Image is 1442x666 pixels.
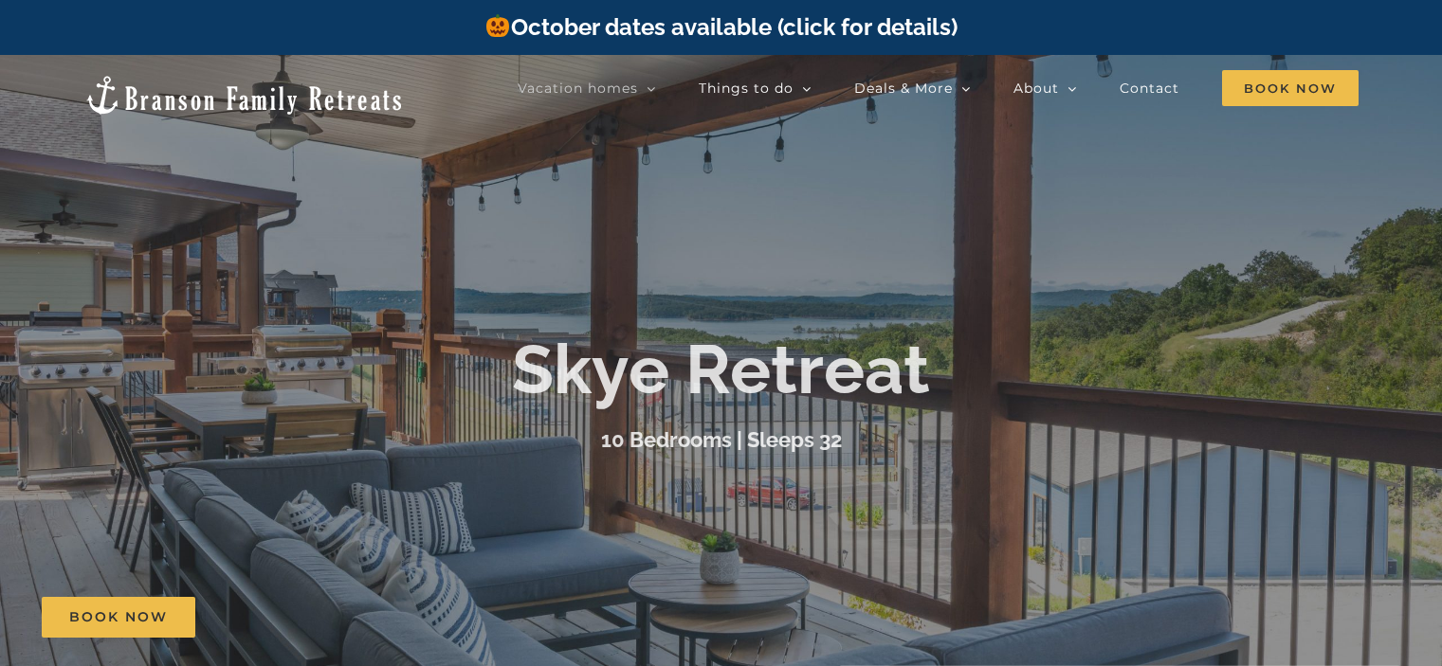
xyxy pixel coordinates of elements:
[854,81,953,95] span: Deals & More
[69,609,168,625] span: Book Now
[518,81,638,95] span: Vacation homes
[854,69,971,107] a: Deals & More
[699,69,812,107] a: Things to do
[1013,81,1059,95] span: About
[512,329,930,409] b: Skye Retreat
[1120,69,1179,107] a: Contact
[1222,70,1359,106] span: Book Now
[518,69,656,107] a: Vacation homes
[486,14,509,37] img: 🎃
[83,74,405,117] img: Branson Family Retreats Logo
[699,81,794,95] span: Things to do
[518,69,1359,107] nav: Main Menu
[1013,69,1077,107] a: About
[42,597,195,638] a: Book Now
[1120,81,1179,95] span: Contact
[601,427,842,452] h3: 10 Bedrooms | Sleeps 32
[484,13,957,41] a: October dates available (click for details)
